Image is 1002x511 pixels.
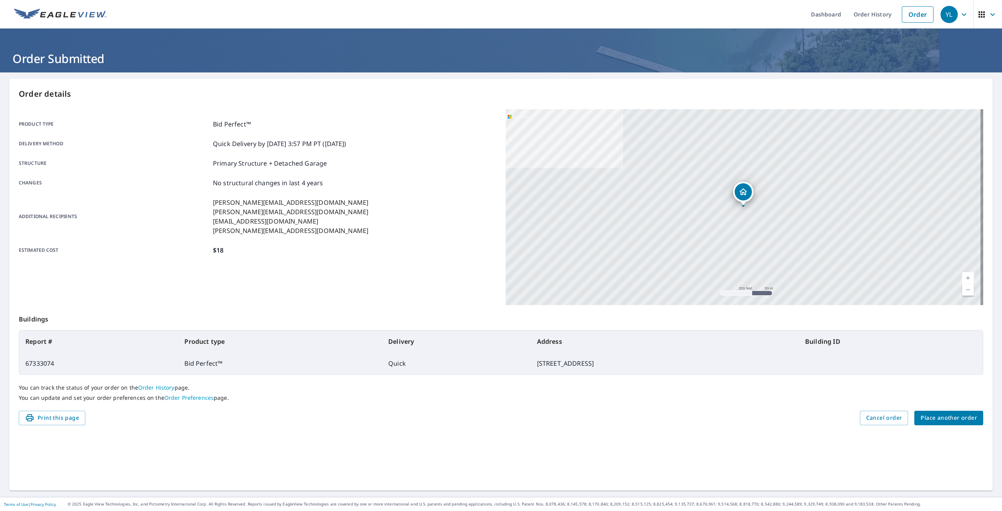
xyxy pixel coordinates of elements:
th: Product type [178,330,382,352]
a: Order History [138,384,175,391]
p: © 2025 Eagle View Technologies, Inc. and Pictometry International Corp. All Rights Reserved. Repo... [68,501,998,507]
th: Address [531,330,799,352]
a: Order [902,6,934,23]
p: | [4,502,56,507]
p: Structure [19,159,210,168]
p: Changes [19,178,210,188]
p: [PERSON_NAME][EMAIL_ADDRESS][DOMAIN_NAME] [213,226,368,235]
img: EV Logo [14,9,106,20]
p: Buildings [19,305,983,330]
a: Privacy Policy [31,502,56,507]
div: YL [941,6,958,23]
span: Cancel order [866,413,902,423]
p: No structural changes in last 4 years [213,178,323,188]
td: Bid Perfect™ [178,352,382,374]
h1: Order Submitted [9,51,993,67]
p: You can update and set your order preferences on the page. [19,394,983,401]
button: Print this page [19,411,85,425]
p: Quick Delivery by [DATE] 3:57 PM PT ([DATE]) [213,139,346,148]
span: Print this page [25,413,79,423]
p: Delivery method [19,139,210,148]
div: Dropped pin, building 1, Residential property, 4200 SW Staverton Dr Bentonville, AR 72713 [733,182,753,206]
p: Estimated cost [19,246,210,255]
a: Current Level 17, Zoom In [962,272,974,284]
p: $18 [213,246,223,255]
button: Cancel order [860,411,908,425]
p: You can track the status of your order on the page. [19,384,983,391]
a: Terms of Use [4,502,28,507]
th: Delivery [382,330,530,352]
span: Place another order [921,413,977,423]
p: [PERSON_NAME][EMAIL_ADDRESS][DOMAIN_NAME] [213,198,368,207]
a: Order Preferences [164,394,214,401]
td: 67333074 [19,352,178,374]
th: Building ID [799,330,983,352]
th: Report # [19,330,178,352]
p: Product type [19,119,210,129]
td: [STREET_ADDRESS] [531,352,799,374]
p: Order details [19,88,983,100]
p: [PERSON_NAME][EMAIL_ADDRESS][DOMAIN_NAME] [213,207,368,217]
td: Quick [382,352,530,374]
p: Primary Structure + Detached Garage [213,159,327,168]
p: Bid Perfect™ [213,119,251,129]
a: Current Level 17, Zoom Out [962,284,974,296]
p: Additional recipients [19,198,210,235]
button: Place another order [914,411,983,425]
p: [EMAIL_ADDRESS][DOMAIN_NAME] [213,217,368,226]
